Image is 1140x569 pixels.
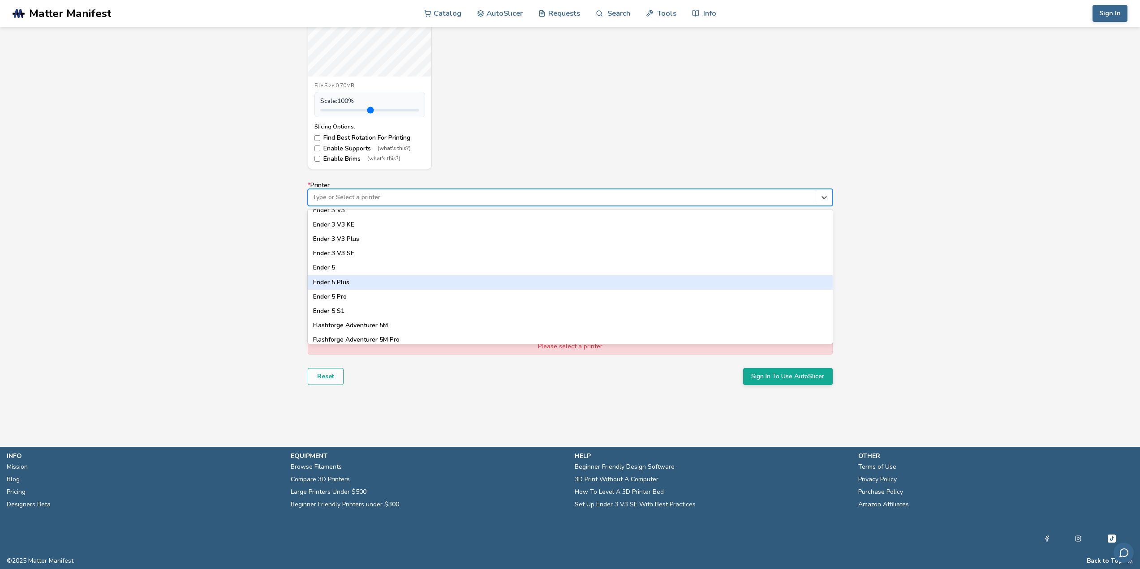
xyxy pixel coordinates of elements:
[1127,557,1133,565] a: RSS Feed
[308,218,833,232] div: Ender 3 V3 KE
[308,318,833,333] div: Flashforge Adventurer 5M
[858,451,1133,461] p: other
[29,7,111,20] span: Matter Manifest
[291,486,366,498] a: Large Printers Under $500
[7,451,282,461] p: info
[308,275,833,290] div: Ender 5 Plus
[575,498,696,511] a: Set Up Ender 3 V3 SE With Best Practices
[858,498,909,511] a: Amazon Affiliates
[308,304,833,318] div: Ender 5 S1
[7,473,20,486] a: Blog
[314,134,425,141] label: Find Best Rotation For Printing
[308,290,833,304] div: Ender 5 Pro
[858,461,896,473] a: Terms of Use
[308,333,833,347] div: Flashforge Adventurer 5M Pro
[313,194,314,201] input: *PrinterType or Select a printerElegoo Neptune 3 ProElegoo Neptune 4Elegoo Neptune 4 MaxElegoo Ne...
[367,156,400,162] span: (what's this?)
[575,486,664,498] a: How To Level A 3D Printer Bed
[378,145,411,152] span: (what's this?)
[7,498,51,511] a: Designers Beta
[314,145,320,151] input: Enable Supports(what's this?)
[7,461,28,473] a: Mission
[7,557,73,565] span: © 2025 Matter Manifest
[858,473,897,486] a: Privacy Policy
[1044,533,1050,544] a: Facebook
[575,473,658,486] a: 3D Print Without A Computer
[1106,533,1117,544] a: Tiktok
[575,461,675,473] a: Beginner Friendly Design Software
[308,203,833,218] div: Ender 3 V3
[314,83,425,89] div: File Size: 0.70MB
[291,473,350,486] a: Compare 3D Printers
[308,339,833,354] div: Please select a printer
[291,451,566,461] p: equipment
[291,461,342,473] a: Browse Filaments
[858,486,903,498] a: Purchase Policy
[308,246,833,261] div: Ender 3 V3 SE
[314,124,425,130] div: Slicing Options:
[1093,5,1127,22] button: Sign In
[314,155,425,163] label: Enable Brims
[7,486,26,498] a: Pricing
[1114,543,1134,563] button: Send feedback via email
[314,135,320,141] input: Find Best Rotation For Printing
[308,261,833,275] div: Ender 5
[314,156,320,162] input: Enable Brims(what's this?)
[308,232,833,246] div: Ender 3 V3 Plus
[308,182,833,206] label: Printer
[1075,533,1081,544] a: Instagram
[320,98,354,105] span: Scale: 100 %
[743,368,833,385] button: Sign In To Use AutoSlicer
[575,451,850,461] p: help
[291,498,399,511] a: Beginner Friendly Printers under $300
[308,368,344,385] button: Reset
[1087,557,1123,565] button: Back to Top
[314,145,425,152] label: Enable Supports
